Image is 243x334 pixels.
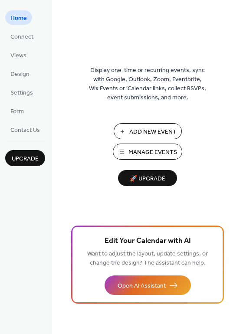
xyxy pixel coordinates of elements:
[114,123,182,139] button: Add New Event
[5,104,29,118] a: Form
[89,66,206,102] span: Display one-time or recurring events, sync with Google, Outlook, Zoom, Eventbrite, Wix Events or ...
[5,10,32,25] a: Home
[12,154,39,164] span: Upgrade
[128,148,177,157] span: Manage Events
[10,51,26,60] span: Views
[123,173,172,185] span: 🚀 Upgrade
[10,70,30,79] span: Design
[118,170,177,186] button: 🚀 Upgrade
[113,144,182,160] button: Manage Events
[5,122,45,137] a: Contact Us
[5,48,32,62] a: Views
[5,85,38,99] a: Settings
[10,14,27,23] span: Home
[5,66,35,81] a: Design
[129,128,177,137] span: Add New Event
[105,275,191,295] button: Open AI Assistant
[10,33,33,42] span: Connect
[5,29,39,43] a: Connect
[5,150,45,166] button: Upgrade
[10,107,24,116] span: Form
[105,235,191,247] span: Edit Your Calendar with AI
[10,88,33,98] span: Settings
[118,282,166,291] span: Open AI Assistant
[87,248,208,269] span: Want to adjust the layout, update settings, or change the design? The assistant can help.
[10,126,40,135] span: Contact Us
